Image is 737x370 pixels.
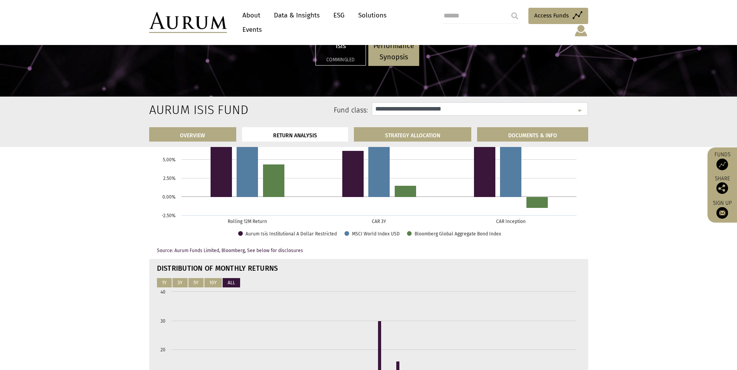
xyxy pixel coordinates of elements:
text: CAR 3Y [372,219,386,224]
label: Fund class: [224,105,368,116]
a: Events [239,22,262,37]
a: Sign up [711,200,733,219]
img: Sign up to our newsletter [716,207,728,219]
a: ESG [329,8,348,22]
a: Funds [711,151,733,170]
button: 5Y [188,278,204,287]
img: Access Funds [716,159,728,170]
text: 30 [160,318,166,324]
text: Rolling 12M Return [228,219,267,224]
img: account-icon.svg [574,24,588,37]
span: Access Funds [534,11,569,20]
p: Isis [321,40,361,52]
strong: DISTRIBUTION OF MONTHLY RETURNS [157,264,278,273]
button: 3Y [172,278,188,287]
h2: Aurum Isis Fund [149,102,213,117]
a: STRATEGY ALLOCATION [354,127,471,142]
button: ALL [223,278,240,287]
a: Access Funds [528,8,588,24]
img: Aurum [149,12,227,33]
a: DOCUMENTS & INFO [477,127,588,142]
text: Bloomberg Global Aggregate Bond Index [414,231,501,237]
h5: Commingled [321,57,361,62]
div: Share [711,176,733,194]
text: 5.00% [163,157,176,163]
text: -2.50% [162,213,176,218]
button: 1Y [157,278,172,287]
a: Data & Insights [270,8,324,22]
a: Solutions [354,8,390,22]
img: Share this post [716,182,728,194]
text: CAR Inception [496,219,525,224]
text: 20 [160,347,166,353]
a: About [239,8,264,22]
text: 40 [160,289,166,295]
text: MSCI World Index USD [352,231,399,237]
input: Submit [507,8,523,24]
text: 2.50% [163,176,176,181]
a: OVERVIEW [149,127,237,142]
p: Performance Synopsis [373,40,414,63]
text: Aurum Isis Institutional A Dollar Restricted [246,231,337,237]
text: 0.00% [162,194,176,200]
p: Source: Aurum Funds Limited, Bloomberg, See below for disclosures [157,248,580,253]
button: 10Y [204,278,222,287]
